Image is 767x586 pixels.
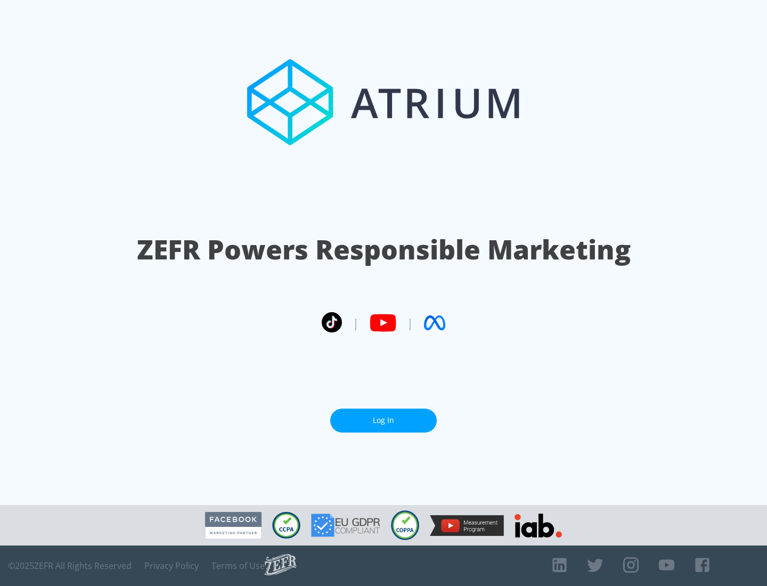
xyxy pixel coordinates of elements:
span: | [353,315,359,331]
a: Terms of Use [211,560,265,571]
a: Privacy Policy [144,560,199,571]
img: COPPA Compliant [391,510,419,540]
img: IAB [515,514,562,538]
img: GDPR Compliant [311,514,380,537]
span: © 2025 ZEFR All Rights Reserved [8,560,132,571]
img: Facebook Marketing Partner [205,512,262,539]
img: CCPA Compliant [272,512,300,539]
a: Log In [330,409,437,433]
h1: ZEFR Powers Responsible Marketing [137,231,631,268]
img: YouTube Measurement Program [430,515,504,536]
span: | [407,315,413,331]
